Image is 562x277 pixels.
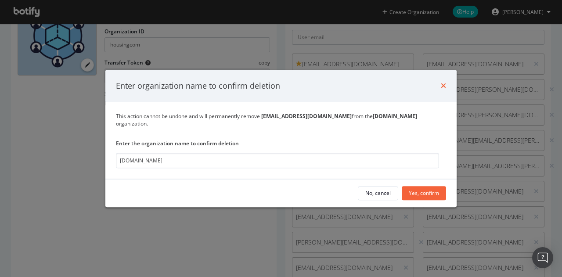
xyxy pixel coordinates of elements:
[116,140,439,147] label: Enter the organization name to confirm deletion
[373,113,417,120] b: [DOMAIN_NAME]
[441,80,446,92] div: times
[116,113,446,128] div: This action cannot be undone and will permanently remove from the organization.
[532,247,553,268] div: Open Intercom Messenger
[365,190,391,197] div: No, cancel
[358,186,398,200] button: No, cancel
[402,186,446,200] button: Yes, confirm
[116,80,280,92] div: Enter organization name to confirm deletion
[105,70,457,207] div: modal
[116,153,439,168] input: Housing.com
[409,190,439,197] div: Yes, confirm
[261,113,352,120] b: [EMAIL_ADDRESS][DOMAIN_NAME]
